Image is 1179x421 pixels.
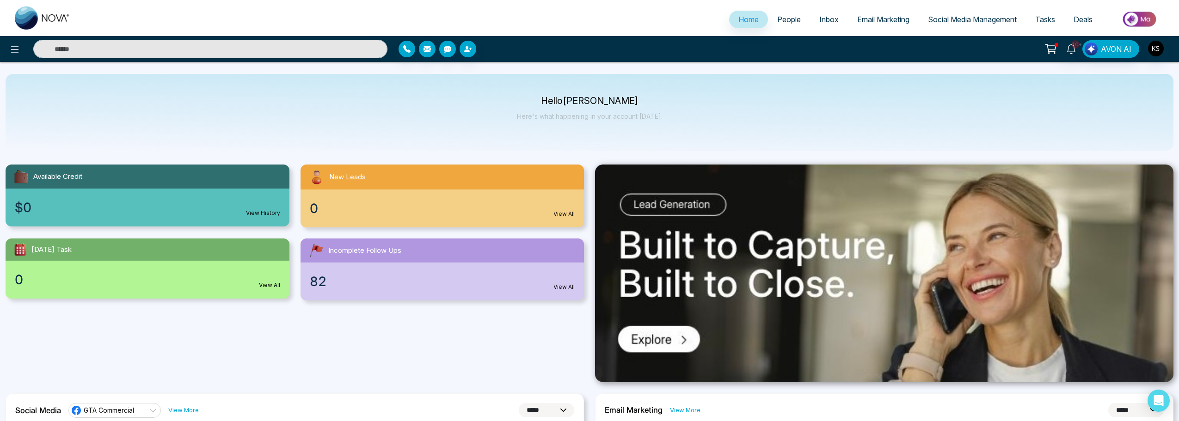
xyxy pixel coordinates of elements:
[517,97,663,105] p: Hello [PERSON_NAME]
[310,272,326,291] span: 82
[810,11,848,28] a: Inbox
[553,283,575,291] a: View All
[168,406,199,415] a: View More
[259,281,280,289] a: View All
[729,11,768,28] a: Home
[295,165,590,227] a: New Leads0View All
[1148,41,1164,56] img: User Avatar
[1106,9,1173,30] img: Market-place.gif
[13,242,28,257] img: todayTask.svg
[605,405,663,415] h2: Email Marketing
[1071,40,1080,49] span: 10+
[31,244,72,255] span: [DATE] Task
[1064,11,1102,28] a: Deals
[670,406,700,415] a: View More
[1060,40,1082,56] a: 10+
[15,198,31,217] span: $0
[1101,43,1131,55] span: AVON AI
[308,242,325,259] img: followUps.svg
[295,238,590,300] a: Incomplete Follow Ups82View All
[1026,11,1064,28] a: Tasks
[15,406,61,415] h2: Social Media
[848,11,919,28] a: Email Marketing
[1148,390,1170,412] div: Open Intercom Messenger
[919,11,1026,28] a: Social Media Management
[738,15,759,24] span: Home
[1082,40,1139,58] button: AVON AI
[768,11,810,28] a: People
[15,6,70,30] img: Nova CRM Logo
[819,15,839,24] span: Inbox
[553,210,575,218] a: View All
[308,168,325,186] img: newLeads.svg
[328,245,401,256] span: Incomplete Follow Ups
[13,168,30,185] img: availableCredit.svg
[517,112,663,120] p: Here's what happening in your account [DATE].
[310,199,318,218] span: 0
[857,15,909,24] span: Email Marketing
[246,209,280,217] a: View History
[1035,15,1055,24] span: Tasks
[595,165,1173,382] img: .
[33,171,82,182] span: Available Credit
[84,406,134,415] span: GTA Commercial
[928,15,1017,24] span: Social Media Management
[1074,15,1093,24] span: Deals
[777,15,801,24] span: People
[1085,43,1098,55] img: Lead Flow
[15,270,23,289] span: 0
[329,172,366,183] span: New Leads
